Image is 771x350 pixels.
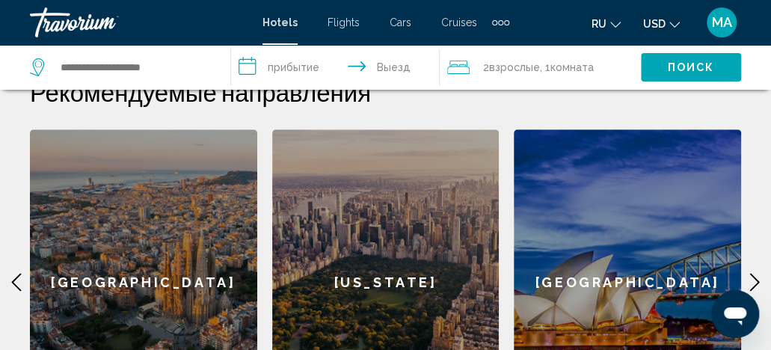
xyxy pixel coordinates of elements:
h2: Рекомендуемые направления [30,77,741,107]
span: MA [712,15,732,30]
button: Check in and out dates [231,45,440,90]
button: Travelers: 2 adults, 0 children [440,45,641,90]
button: Change currency [643,13,680,34]
a: Flights [328,16,360,28]
a: Travorium [30,7,248,37]
a: Cruises [441,16,477,28]
a: Hotels [262,16,298,28]
span: USD [643,18,666,30]
button: Extra navigation items [492,10,509,34]
span: ru [592,18,606,30]
button: Change language [592,13,621,34]
span: 2 [483,57,540,78]
button: Поиск [641,53,741,81]
iframe: Кнопка запуска окна обмена сообщениями [711,290,759,338]
span: Взрослые [489,61,540,73]
span: Поиск [668,62,715,74]
a: Cars [390,16,411,28]
span: Комната [550,61,594,73]
span: , 1 [540,57,594,78]
button: User Menu [702,7,741,38]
